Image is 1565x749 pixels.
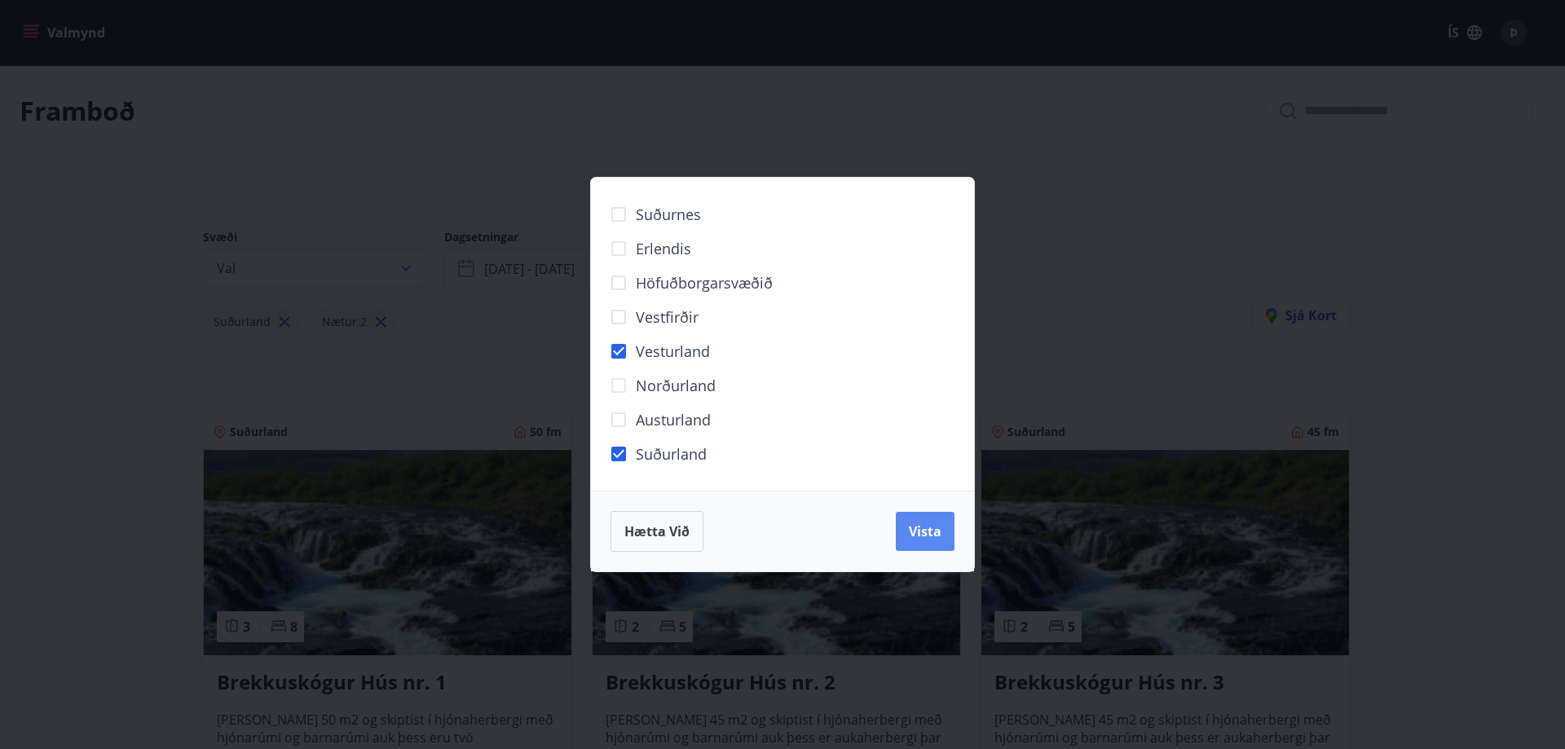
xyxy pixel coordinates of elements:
span: Hætta við [624,522,690,540]
button: Vista [896,512,954,551]
span: Suðurnes [636,204,701,225]
span: Höfuðborgarsvæðið [636,272,773,293]
span: Vista [909,522,941,540]
span: Erlendis [636,238,691,259]
span: Norðurland [636,375,716,396]
span: Suðurland [636,443,707,465]
span: Vesturland [636,341,710,362]
span: Austurland [636,409,711,430]
button: Hætta við [611,511,703,552]
span: Vestfirðir [636,306,699,328]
